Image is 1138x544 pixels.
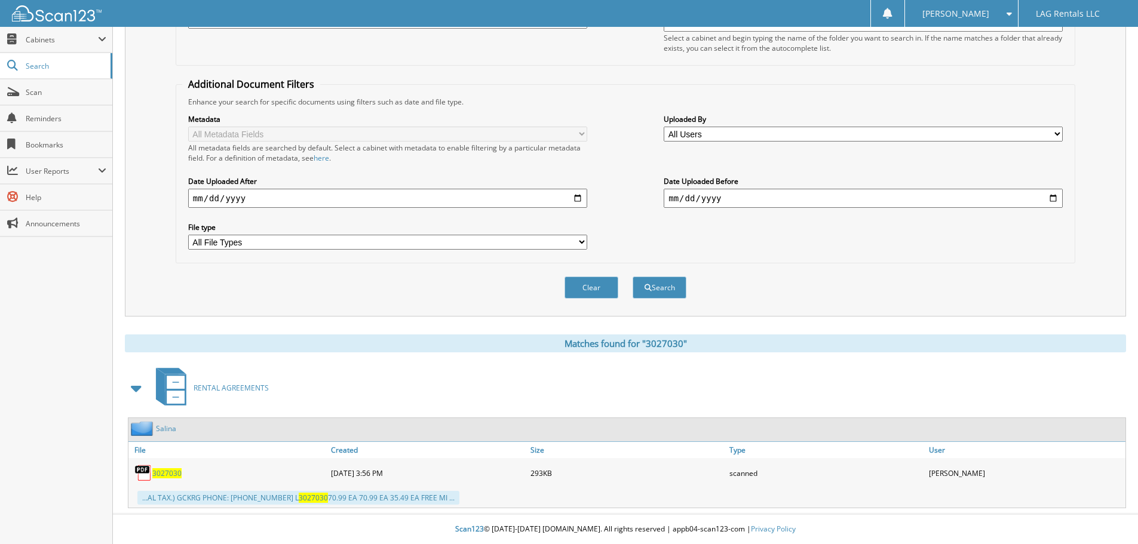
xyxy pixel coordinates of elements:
[188,176,587,186] label: Date Uploaded After
[751,524,796,534] a: Privacy Policy
[188,189,587,208] input: start
[527,442,727,458] a: Size
[26,166,98,176] span: User Reports
[565,276,618,299] button: Clear
[26,140,106,150] span: Bookmarks
[664,189,1063,208] input: end
[328,461,527,485] div: [DATE] 3:56 PM
[149,364,269,411] a: RENTAL AGREEMENTS
[26,113,106,124] span: Reminders
[922,10,989,17] span: [PERSON_NAME]
[26,219,106,229] span: Announcements
[182,78,320,91] legend: Additional Document Filters
[633,276,686,299] button: Search
[726,442,926,458] a: Type
[26,61,105,71] span: Search
[152,468,182,478] a: 3027030
[926,461,1125,485] div: [PERSON_NAME]
[664,176,1063,186] label: Date Uploaded Before
[926,442,1125,458] a: User
[726,461,926,485] div: scanned
[188,222,587,232] label: File type
[455,524,484,534] span: Scan123
[12,5,102,21] img: scan123-logo-white.svg
[188,114,587,124] label: Metadata
[182,97,1069,107] div: Enhance your search for specific documents using filters such as date and file type.
[26,87,106,97] span: Scan
[328,442,527,458] a: Created
[1036,10,1100,17] span: LAG Rentals LLC
[128,442,328,458] a: File
[194,383,269,393] span: RENTAL AGREEMENTS
[26,192,106,202] span: Help
[664,114,1063,124] label: Uploaded By
[314,153,329,163] a: here
[664,33,1063,53] div: Select a cabinet and begin typing the name of the folder you want to search in. If the name match...
[137,491,459,505] div: ...AL TAX.) GCKRG PHONE: [PHONE_NUMBER] L 70.99 EA 70.99 EA 35.49 EA FREE MI ...
[26,35,98,45] span: Cabinets
[134,464,152,482] img: PDF.png
[125,334,1126,352] div: Matches found for "3027030"
[156,423,176,434] a: Salina
[527,461,727,485] div: 293KB
[131,421,156,436] img: folder2.png
[299,493,328,503] span: 3027030
[188,143,587,163] div: All metadata fields are searched by default. Select a cabinet with metadata to enable filtering b...
[113,515,1138,544] div: © [DATE]-[DATE] [DOMAIN_NAME]. All rights reserved | appb04-scan123-com |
